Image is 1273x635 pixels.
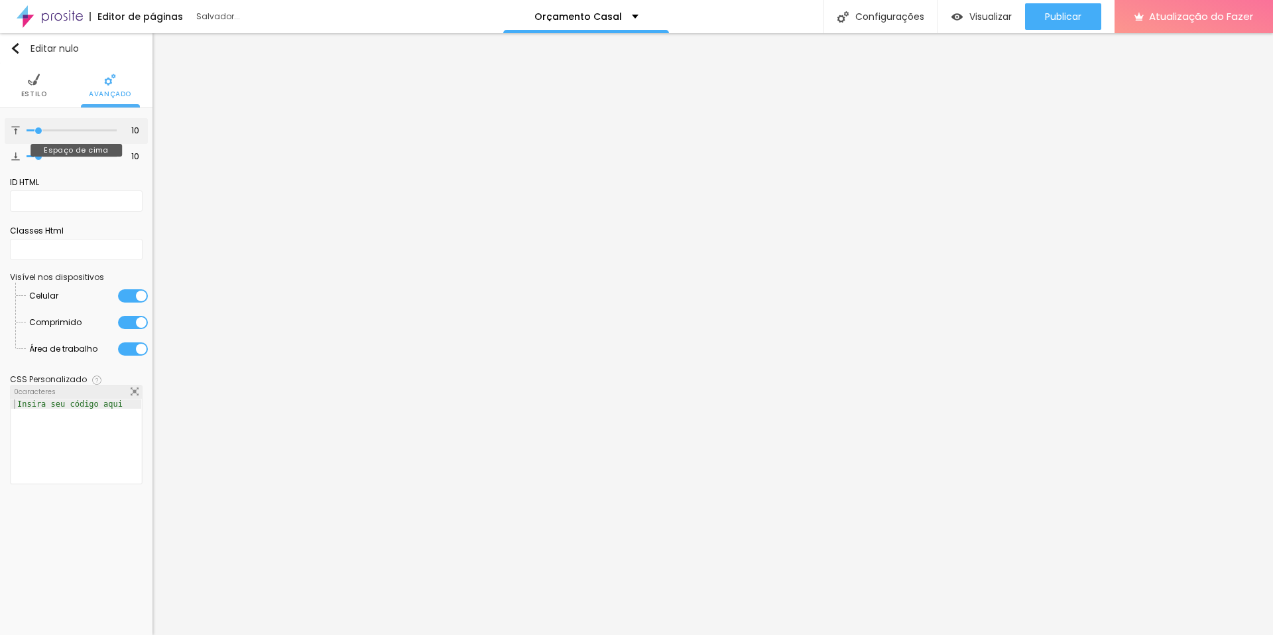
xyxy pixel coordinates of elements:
[14,387,19,397] font: 0
[837,11,849,23] img: Ícone
[10,271,104,283] font: Visível nos dispositivos
[28,74,40,86] img: Ícone
[534,10,622,23] font: Orçamento Casal
[11,126,20,135] img: Ícone
[92,376,101,385] img: Ícone
[11,152,20,161] img: Ícone
[19,387,56,397] font: caracteres
[196,11,240,22] font: Salvador...
[21,89,47,99] font: Estilo
[1149,9,1253,23] font: Atualização do Fazer
[17,399,123,409] font: Insira seu código aqui
[29,343,97,354] font: Área de trabalho
[855,10,924,23] font: Configurações
[10,43,21,54] img: Ícone
[1045,10,1081,23] font: Publicar
[104,74,116,86] img: Ícone
[30,42,79,55] font: Editar nulo
[938,3,1025,30] button: Visualizar
[951,11,963,23] img: view-1.svg
[1025,3,1101,30] button: Publicar
[152,33,1273,635] iframe: Editor
[29,290,58,301] font: Celular
[89,89,131,99] font: Avançado
[131,388,139,395] img: Ícone
[969,10,1012,23] font: Visualizar
[10,374,87,385] font: CSS Personalizado
[10,225,64,236] font: Classes Html
[10,176,39,188] font: ID HTML
[29,317,82,328] font: Comprimido
[97,10,183,23] font: Editor de páginas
